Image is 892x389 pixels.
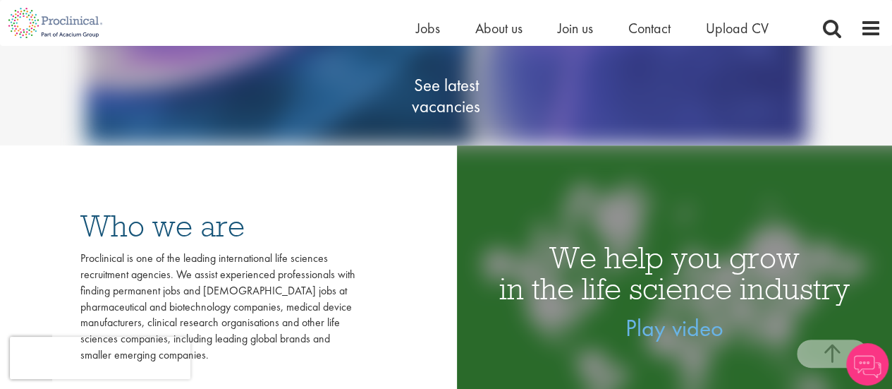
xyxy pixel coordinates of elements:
a: See latestvacancies [376,18,517,174]
a: Join us [558,19,593,37]
a: About us [475,19,523,37]
div: Proclinical is one of the leading international life sciences recruitment agencies. We assist exp... [80,251,355,364]
h3: Who we are [80,210,355,241]
a: Contact [628,19,671,37]
img: Chatbot [846,343,888,385]
a: Jobs [416,19,440,37]
span: See latest vacancies [376,75,517,117]
iframe: reCAPTCHA [10,337,190,379]
a: Play video [625,313,723,343]
a: Upload CV [706,19,769,37]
